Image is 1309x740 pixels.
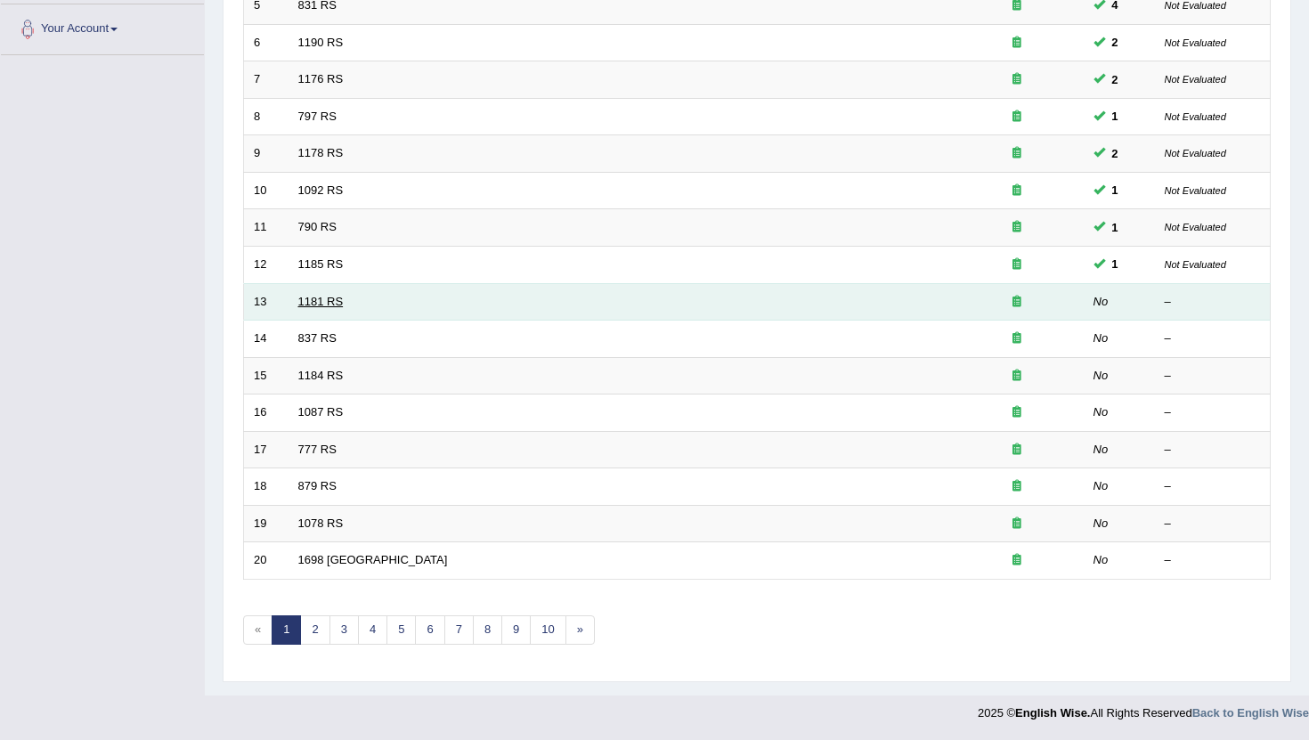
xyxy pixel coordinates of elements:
[960,442,1074,459] div: Exam occurring question
[1015,706,1090,720] strong: English Wise.
[244,246,289,283] td: 12
[298,479,337,492] a: 879 RS
[298,443,337,456] a: 777 RS
[1094,369,1109,382] em: No
[1,4,204,49] a: Your Account
[1165,74,1226,85] small: Not Evaluated
[960,294,1074,311] div: Exam occurring question
[1165,442,1261,459] div: –
[1165,294,1261,311] div: –
[243,615,272,645] span: «
[1105,144,1126,163] span: You can still take this question
[244,468,289,506] td: 18
[1094,405,1109,419] em: No
[1165,259,1226,270] small: Not Evaluated
[298,220,337,233] a: 790 RS
[1094,295,1109,308] em: No
[298,516,344,530] a: 1078 RS
[960,330,1074,347] div: Exam occurring question
[960,404,1074,421] div: Exam occurring question
[272,615,301,645] a: 1
[329,615,359,645] a: 3
[298,183,344,197] a: 1092 RS
[1094,443,1109,456] em: No
[1105,107,1126,126] span: You can still take this question
[300,615,329,645] a: 2
[444,615,474,645] a: 7
[501,615,531,645] a: 9
[960,183,1074,199] div: Exam occurring question
[244,24,289,61] td: 6
[1094,553,1109,566] em: No
[1165,552,1261,569] div: –
[530,615,565,645] a: 10
[1192,706,1309,720] a: Back to English Wise
[244,431,289,468] td: 17
[1094,479,1109,492] em: No
[298,405,344,419] a: 1087 RS
[1105,70,1126,89] span: You can still take this question
[960,516,1074,533] div: Exam occurring question
[960,368,1074,385] div: Exam occurring question
[960,552,1074,569] div: Exam occurring question
[1094,331,1109,345] em: No
[1094,516,1109,530] em: No
[1165,148,1226,159] small: Not Evaluated
[473,615,502,645] a: 8
[244,542,289,580] td: 20
[960,109,1074,126] div: Exam occurring question
[1105,218,1126,237] span: You can still take this question
[298,146,344,159] a: 1178 RS
[1165,111,1226,122] small: Not Evaluated
[1105,255,1126,273] span: You can still take this question
[1165,185,1226,196] small: Not Evaluated
[298,331,337,345] a: 837 RS
[1165,330,1261,347] div: –
[960,478,1074,495] div: Exam occurring question
[960,71,1074,88] div: Exam occurring question
[1165,222,1226,232] small: Not Evaluated
[298,110,337,123] a: 797 RS
[960,256,1074,273] div: Exam occurring question
[978,695,1309,721] div: 2025 © All Rights Reserved
[1105,181,1126,199] span: You can still take this question
[358,615,387,645] a: 4
[960,145,1074,162] div: Exam occurring question
[244,172,289,209] td: 10
[244,98,289,135] td: 8
[244,394,289,432] td: 16
[244,505,289,542] td: 19
[244,135,289,173] td: 9
[298,36,344,49] a: 1190 RS
[1165,368,1261,385] div: –
[1105,33,1126,52] span: You can still take this question
[415,615,444,645] a: 6
[960,35,1074,52] div: Exam occurring question
[244,283,289,321] td: 13
[298,295,344,308] a: 1181 RS
[960,219,1074,236] div: Exam occurring question
[1165,516,1261,533] div: –
[1165,37,1226,48] small: Not Evaluated
[298,257,344,271] a: 1185 RS
[244,209,289,247] td: 11
[1165,478,1261,495] div: –
[244,357,289,394] td: 15
[565,615,595,645] a: »
[244,61,289,99] td: 7
[298,72,344,85] a: 1176 RS
[1165,404,1261,421] div: –
[298,553,448,566] a: 1698 [GEOGRAPHIC_DATA]
[244,321,289,358] td: 14
[298,369,344,382] a: 1184 RS
[386,615,416,645] a: 5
